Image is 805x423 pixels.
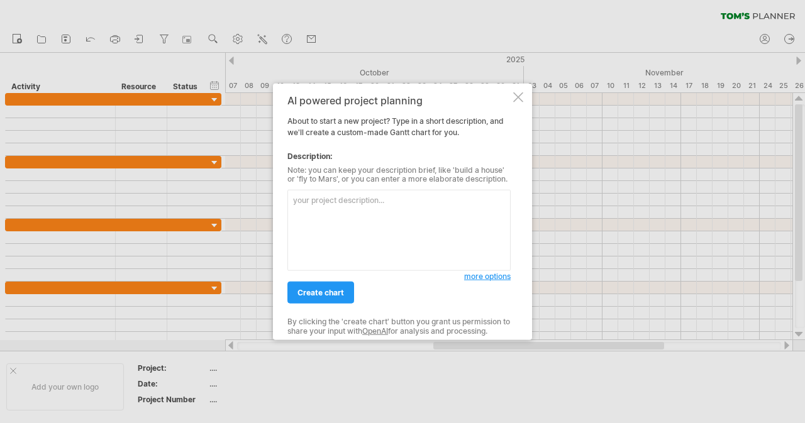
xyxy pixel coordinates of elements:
span: more options [464,272,511,281]
div: By clicking the 'create chart' button you grant us permission to share your input with for analys... [287,317,511,336]
a: create chart [287,282,354,304]
div: Description: [287,150,511,162]
a: more options [464,271,511,282]
div: AI powered project planning [287,94,511,106]
div: About to start a new project? Type in a short description, and we'll create a custom-made Gantt c... [287,94,511,329]
div: Note: you can keep your description brief, like 'build a house' or 'fly to Mars', or you can ente... [287,165,511,184]
a: OpenAI [362,326,388,335]
span: create chart [297,288,344,297]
